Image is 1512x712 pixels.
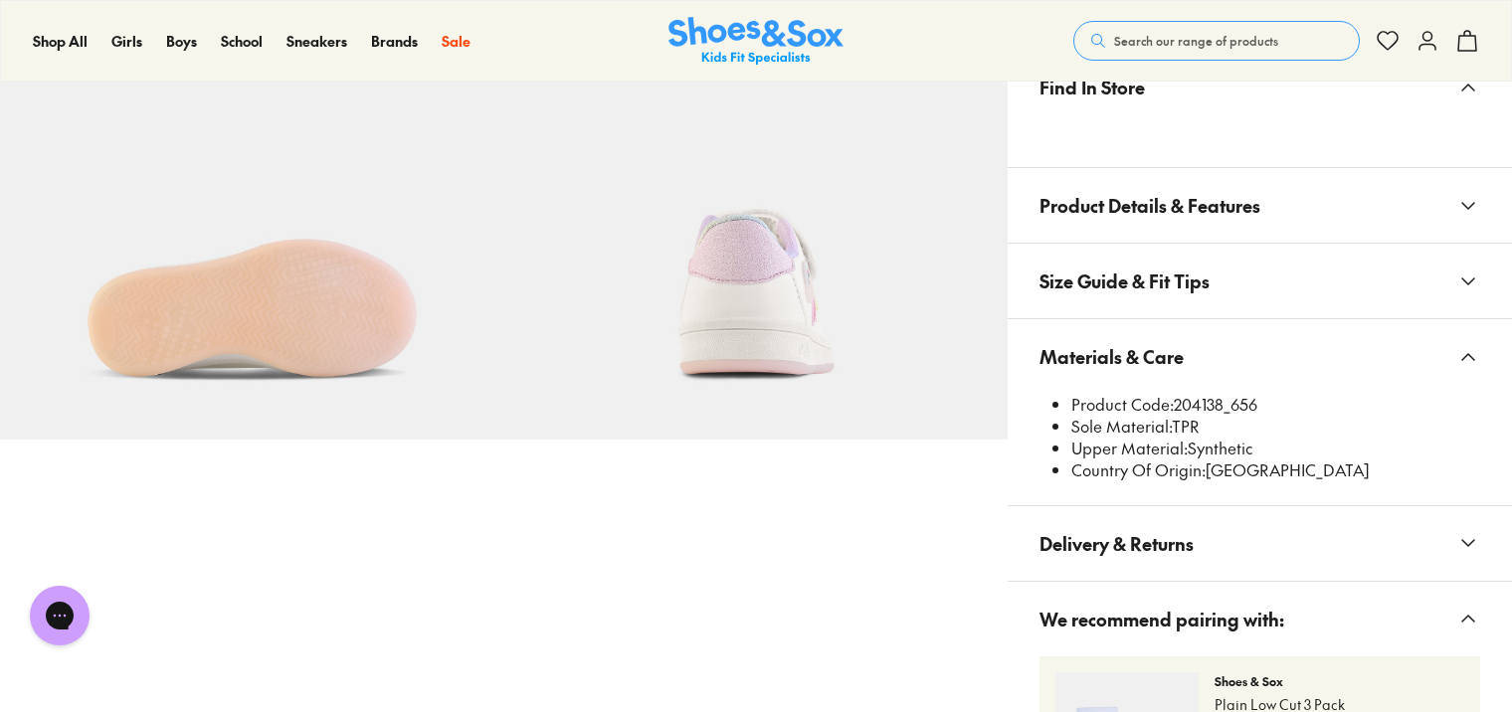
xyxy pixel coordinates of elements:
[286,31,347,51] span: Sneakers
[221,31,263,51] span: School
[1039,252,1210,310] span: Size Guide & Fit Tips
[1008,506,1512,581] button: Delivery & Returns
[1008,582,1512,656] button: We recommend pairing with:
[1008,168,1512,243] button: Product Details & Features
[1215,672,1464,690] p: Shoes & Sox
[668,17,844,66] a: Shoes & Sox
[1071,438,1480,459] li: Synthetic
[1039,590,1284,648] span: We recommend pairing with:
[442,31,471,51] span: Sale
[111,31,142,52] a: Girls
[668,17,844,66] img: SNS_Logo_Responsive.svg
[1039,58,1145,116] span: Find In Store
[1071,415,1172,437] span: Sole Material:
[166,31,197,51] span: Boys
[1039,514,1194,573] span: Delivery & Returns
[1073,21,1360,61] button: Search our range of products
[1071,394,1480,416] li: 204138_656
[111,31,142,51] span: Girls
[371,31,418,52] a: Brands
[1071,437,1188,458] span: Upper Material:
[1039,176,1260,235] span: Product Details & Features
[1071,459,1480,481] li: [GEOGRAPHIC_DATA]
[1114,32,1278,50] span: Search our range of products
[1039,327,1184,386] span: Materials & Care
[1008,319,1512,394] button: Materials & Care
[1071,416,1480,438] li: TPR
[1008,244,1512,318] button: Size Guide & Fit Tips
[442,31,471,52] a: Sale
[286,31,347,52] a: Sneakers
[1039,124,1480,143] iframe: Find in Store
[33,31,88,51] span: Shop All
[1008,50,1512,124] button: Find In Store
[33,31,88,52] a: Shop All
[1071,393,1174,415] span: Product Code:
[221,31,263,52] a: School
[20,579,99,652] iframe: Gorgias live chat messenger
[371,31,418,51] span: Brands
[1071,458,1206,480] span: Country Of Origin:
[166,31,197,52] a: Boys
